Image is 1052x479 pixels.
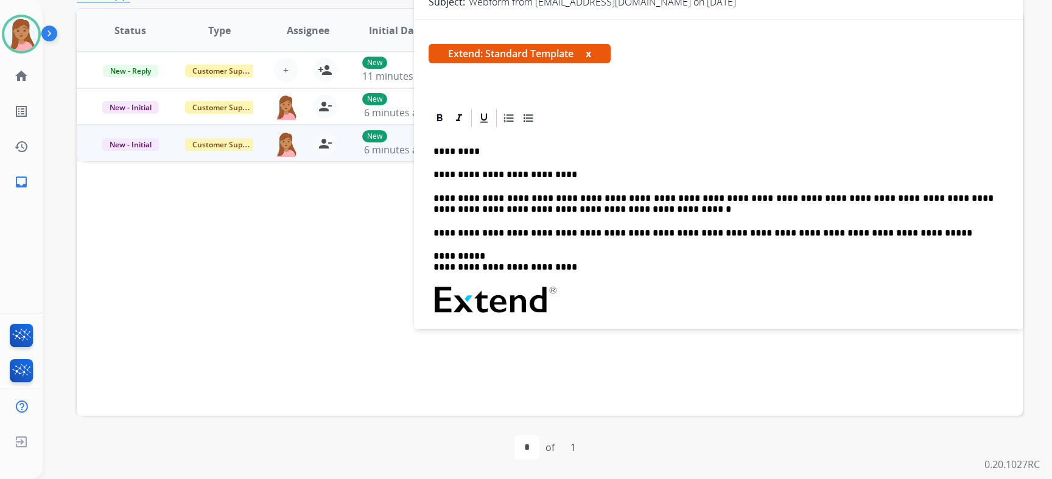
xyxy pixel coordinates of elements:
[208,23,231,38] span: Type
[14,104,29,119] mat-icon: list_alt
[283,63,289,77] span: +
[450,109,468,127] div: Italic
[519,109,538,127] div: Bullet List
[103,65,158,77] span: New - Reply
[114,23,146,38] span: Status
[362,130,387,142] p: New
[318,136,332,151] mat-icon: person_remove
[369,23,424,38] span: Initial Date
[561,435,586,460] div: 1
[14,175,29,189] mat-icon: inbox
[185,65,264,77] span: Customer Support
[430,109,449,127] div: Bold
[102,101,159,114] span: New - Initial
[287,23,329,38] span: Assignee
[984,457,1040,472] p: 0.20.1027RC
[475,109,493,127] div: Underline
[545,440,555,455] div: of
[500,109,518,127] div: Ordered List
[274,58,298,82] button: +
[102,138,159,151] span: New - Initial
[362,93,387,105] p: New
[185,138,264,151] span: Customer Support
[274,94,298,120] img: agent-avatar
[364,106,429,119] span: 6 minutes ago
[318,99,332,114] mat-icon: person_remove
[4,17,38,51] img: avatar
[586,46,591,61] button: x
[429,44,611,63] span: Extend: Standard Template
[185,101,264,114] span: Customer Support
[362,69,433,83] span: 11 minutes ago
[318,63,332,77] mat-icon: person_add
[362,57,387,69] p: New
[274,131,298,157] img: agent-avatar
[364,143,429,156] span: 6 minutes ago
[14,139,29,154] mat-icon: history
[14,69,29,83] mat-icon: home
